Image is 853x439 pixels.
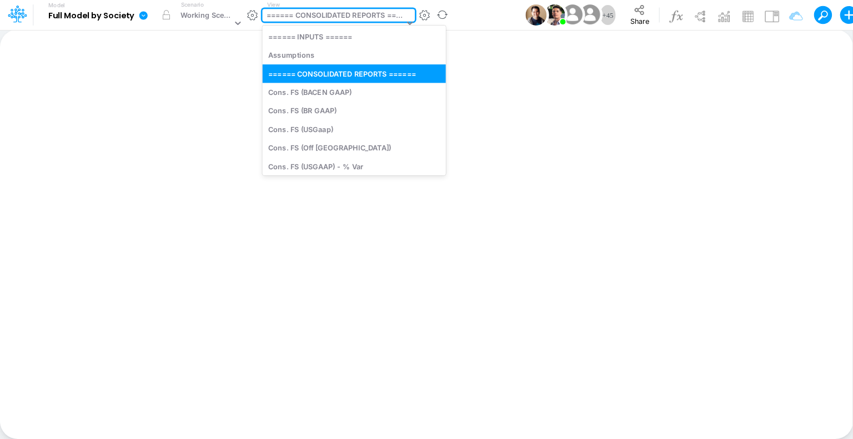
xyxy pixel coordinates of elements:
[621,1,659,29] button: Share
[262,46,445,64] div: Assumptions
[262,157,445,175] div: Cons. FS (USGAAP) - % Var
[262,27,445,46] div: ====== INPUTS ======
[267,1,280,9] label: View
[262,83,445,101] div: Cons. FS (BACEN GAAP)
[603,12,614,19] span: + 45
[181,1,204,9] label: Scenario
[48,11,134,21] b: Full Model by Society
[180,10,232,23] div: Working Scenario
[262,139,445,157] div: Cons. FS (Off [GEOGRAPHIC_DATA])
[262,120,445,138] div: Cons. FS (USGaap)
[262,64,445,83] div: ====== CONSOLIDATED REPORTS ======
[267,10,404,23] div: ====== CONSOLIDATED REPORTS ======
[262,102,445,120] div: Cons. FS (BR GAAP)
[560,2,585,27] img: User Image Icon
[48,2,65,9] label: Model
[525,4,546,26] img: User Image Icon
[630,17,649,25] span: Share
[578,2,603,27] img: User Image Icon
[544,4,565,26] img: User Image Icon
